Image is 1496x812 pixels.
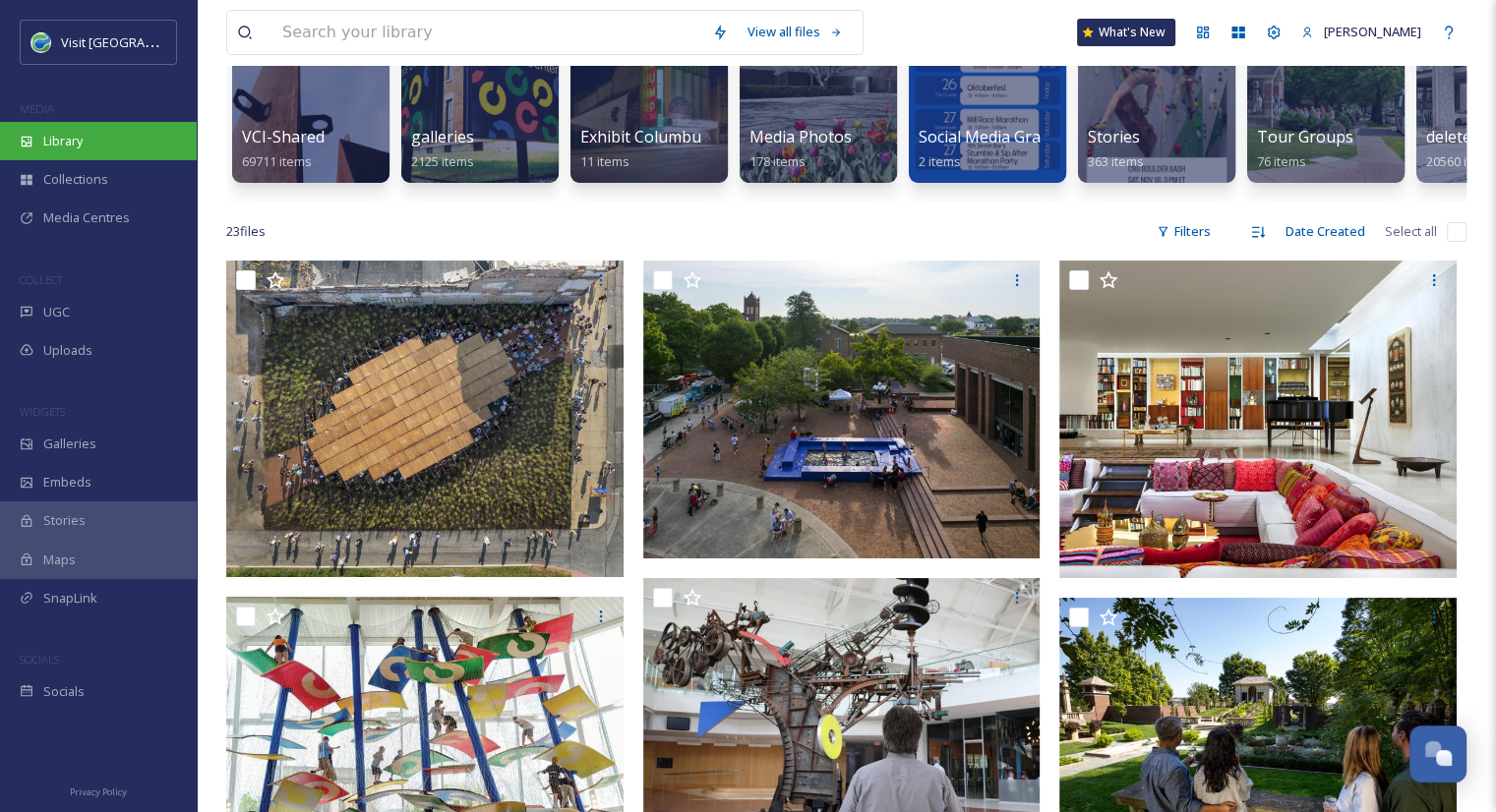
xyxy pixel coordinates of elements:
[43,208,130,227] span: Media Centres
[70,779,127,802] a: Privacy Policy
[1147,212,1221,251] div: Filters
[43,473,91,492] span: Embeds
[1426,128,1496,170] a: delete20560 items
[1088,152,1144,170] span: 363 items
[1088,128,1144,170] a: Stories363 items
[43,551,76,569] span: Maps
[242,126,325,147] span: VCI-Shared
[1077,19,1175,46] a: What's New
[738,13,853,51] a: View all files
[43,303,70,321] span: UGC
[20,404,65,419] span: WIDGETS
[1059,261,1457,578] img: MillerHouse-credit Hadley Fruits for Landmark Columbus Foundation (19).jpg
[43,341,92,360] span: Uploads
[1088,126,1140,147] span: Stories
[20,652,59,667] span: SOCIALS
[1426,126,1471,147] span: delete
[919,126,1079,147] span: Social Media Graphics
[43,132,83,150] span: Library
[580,126,773,147] span: Exhibit Columbus Content
[1276,212,1375,251] div: Date Created
[919,152,961,170] span: 2 items
[43,682,85,701] span: Socials
[70,785,127,798] span: Privacy Policy
[1291,13,1431,51] a: [PERSON_NAME]
[242,128,325,170] a: VCI-Shared69711 items
[43,589,97,608] span: SnapLink
[1324,23,1421,40] span: [PERSON_NAME]
[919,128,1079,170] a: Social Media Graphics2 items
[411,126,474,147] span: galleries
[580,152,629,170] span: 11 items
[61,32,283,51] span: Visit [GEOGRAPHIC_DATA] [US_STATE]
[643,261,1041,557] img: 2025 EC UDRF Pool Side_007.jpg
[411,152,474,170] span: 2125 items
[580,128,773,170] a: Exhibit Columbus Content11 items
[242,152,312,170] span: 69711 items
[749,126,852,147] span: Media Photos
[1385,222,1437,241] span: Select all
[272,11,702,54] input: Search your library
[1257,128,1353,170] a: Tour Groups76 items
[43,435,96,453] span: Galleries
[226,222,266,241] span: 23 file s
[1257,126,1353,147] span: Tour Groups
[749,128,852,170] a: Media Photos178 items
[749,152,806,170] span: 178 items
[1409,725,1466,783] button: Open Chat
[1257,152,1306,170] span: 76 items
[43,170,108,189] span: Collections
[411,128,474,170] a: galleries2125 items
[31,32,51,52] img: cvctwitlogo_400x400.jpg
[1426,152,1496,170] span: 20560 items
[20,101,54,116] span: MEDIA
[226,261,624,576] img: 2025 EC MP Elipsis_001_1.jpg
[20,272,62,287] span: COLLECT
[43,511,86,530] span: Stories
